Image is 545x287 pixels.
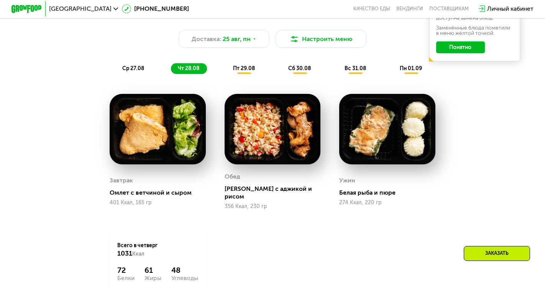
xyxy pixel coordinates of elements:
span: вс 31.08 [345,65,366,72]
a: [PHONE_NUMBER] [122,4,189,13]
a: Качество еды [353,6,390,12]
div: Омлет с ветчиной и сыром [110,189,212,197]
div: Обед [225,171,240,182]
span: ср 27.08 [122,65,144,72]
div: 72 [117,266,135,275]
div: Белая рыба и пюре [339,189,441,197]
div: Завтрак [110,175,133,186]
span: Ккал [132,251,144,257]
div: Личный кабинет [487,4,534,13]
span: 1031 [117,249,132,257]
div: Всего в четверг [117,242,198,258]
div: 61 [144,266,161,275]
div: Заказать [464,246,530,261]
button: Понятно [436,41,485,54]
span: 25 авг, пн [223,34,251,44]
div: 274 Ккал, 220 гр [339,200,435,206]
a: Вендинги [396,6,423,12]
div: 401 Ккал, 165 гр [110,200,205,206]
span: Доставка: [192,34,221,44]
div: Углеводы [171,275,198,281]
div: Ужин [339,175,355,186]
div: Заменённые блюда пометили в меню жёлтой точкой. [436,25,513,36]
div: 356 Ккал, 230 гр [225,203,320,210]
div: поставщикам [429,6,469,12]
div: В даты, выделенные желтым, доступна замена блюд. [436,10,513,21]
span: пн 01.09 [400,65,422,72]
div: Белки [117,275,135,281]
div: [PERSON_NAME] с аджикой и рисом [225,185,327,200]
span: чт 28.08 [178,65,199,72]
span: сб 30.08 [288,65,311,72]
span: пт 29.08 [233,65,255,72]
span: [GEOGRAPHIC_DATA] [49,6,112,12]
button: Настроить меню [276,30,366,48]
div: Жиры [144,275,161,281]
div: 48 [171,266,198,275]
